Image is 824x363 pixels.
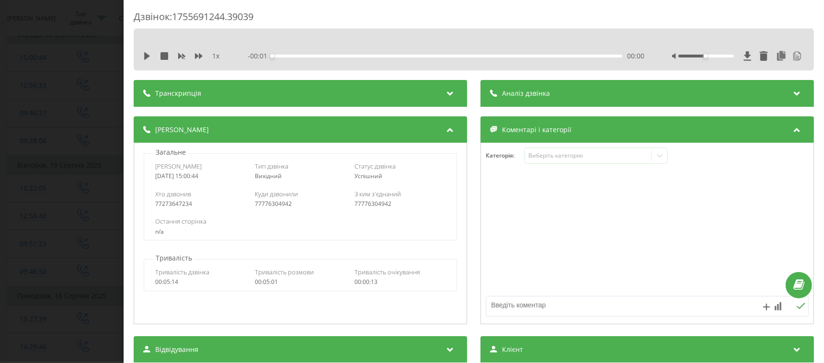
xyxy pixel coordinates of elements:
h4: Категорія : [486,152,524,159]
p: Загальне [153,147,188,157]
div: 77273647234 [155,201,246,207]
span: Тип дзвінка [255,162,288,170]
span: 00:00 [627,51,644,61]
span: Відвідування [155,345,198,354]
div: Accessibility label [703,54,707,58]
span: Вихідний [255,172,282,180]
div: 00:05:14 [155,279,246,285]
div: Дзвінок : 1755691244.39039 [134,10,814,29]
p: Тривалість [153,253,195,263]
span: Аналіз дзвінка [502,89,550,98]
span: Транскрипція [155,89,201,98]
div: [DATE] 15:00:44 [155,173,246,180]
div: 77776304942 [255,201,346,207]
span: [PERSON_NAME] [155,162,202,170]
span: Хто дзвонив [155,190,191,198]
span: - 00:01 [248,51,272,61]
span: Тривалість очікування [355,268,420,276]
span: Статус дзвінка [355,162,396,170]
span: Коментарі і категорії [502,125,572,135]
span: Остання сторінка [155,217,206,226]
span: [PERSON_NAME] [155,125,209,135]
span: Успішний [355,172,382,180]
div: 77776304942 [355,201,446,207]
span: 1 x [212,51,219,61]
span: З ким з'єднаний [355,190,401,198]
div: Виберіть категорію [528,152,648,159]
span: Куди дзвонили [255,190,298,198]
span: Тривалість дзвінка [155,268,209,276]
span: Клієнт [502,345,523,354]
span: Тривалість розмови [255,268,314,276]
div: Accessibility label [270,54,274,58]
div: 00:05:01 [255,279,346,285]
div: 00:00:13 [355,279,446,285]
div: n/a [155,228,446,235]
